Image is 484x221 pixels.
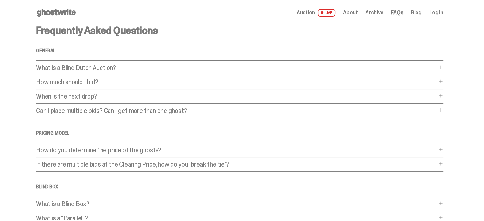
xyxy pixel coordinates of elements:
[36,147,437,153] p: How do you determine the price of the ghosts?
[411,10,422,15] a: Blog
[343,10,358,15] a: About
[297,9,335,17] a: Auction LIVE
[318,9,336,17] span: LIVE
[36,131,443,135] h4: Pricing Model
[36,65,437,71] p: What is a Blind Dutch Auction?
[36,201,437,207] p: What is a Blind Box?
[365,10,383,15] a: Archive
[36,48,443,53] h4: General
[429,10,443,15] a: Log in
[36,184,443,189] h4: Blind Box
[36,93,437,100] p: When is the next drop?
[391,10,403,15] a: FAQs
[36,79,437,85] p: How much should I bid?
[36,107,437,114] p: Can I place multiple bids? Can I get more than one ghost?
[36,161,437,168] p: If there are multiple bids at the Clearing Price, how do you ‘break the tie’?
[297,10,315,15] span: Auction
[36,25,443,36] h3: Frequently Asked Questions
